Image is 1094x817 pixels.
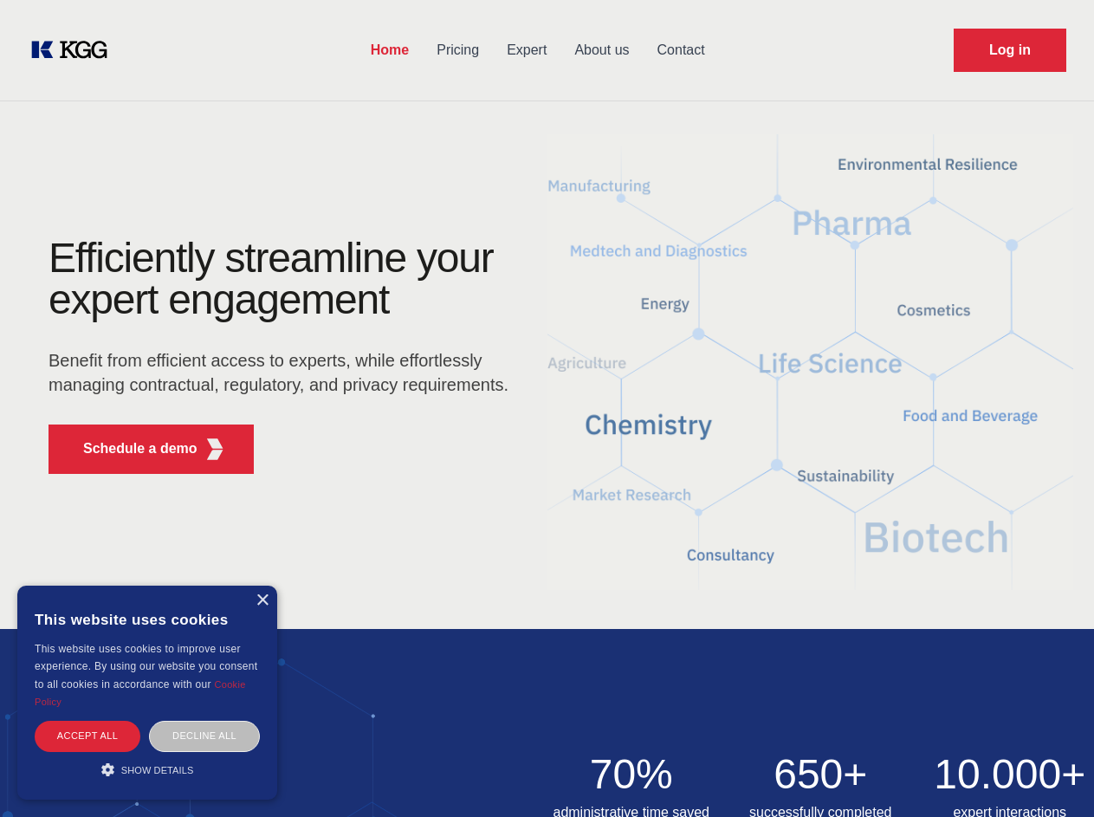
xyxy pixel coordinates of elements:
h1: Efficiently streamline your expert engagement [49,237,520,321]
h2: 70% [547,754,716,795]
a: KOL Knowledge Platform: Talk to Key External Experts (KEE) [28,36,121,64]
a: About us [560,28,643,73]
button: Schedule a demoKGG Fifth Element RED [49,425,254,474]
div: Close [256,594,269,607]
a: Home [357,28,423,73]
a: Pricing [423,28,493,73]
div: Accept all [35,721,140,751]
div: This website uses cookies [35,599,260,640]
a: Cookie Policy [35,679,246,707]
div: Decline all [149,721,260,751]
a: Request Demo [954,29,1066,72]
a: Contact [644,28,719,73]
p: Benefit from efficient access to experts, while effortlessly managing contractual, regulatory, an... [49,348,520,397]
span: This website uses cookies to improve user experience. By using our website you consent to all coo... [35,643,257,691]
a: Expert [493,28,560,73]
div: Show details [35,761,260,778]
p: Schedule a demo [83,438,197,459]
img: KGG Fifth Element RED [547,113,1074,612]
span: Show details [121,765,194,775]
h2: 650+ [736,754,905,795]
img: KGG Fifth Element RED [204,438,226,460]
